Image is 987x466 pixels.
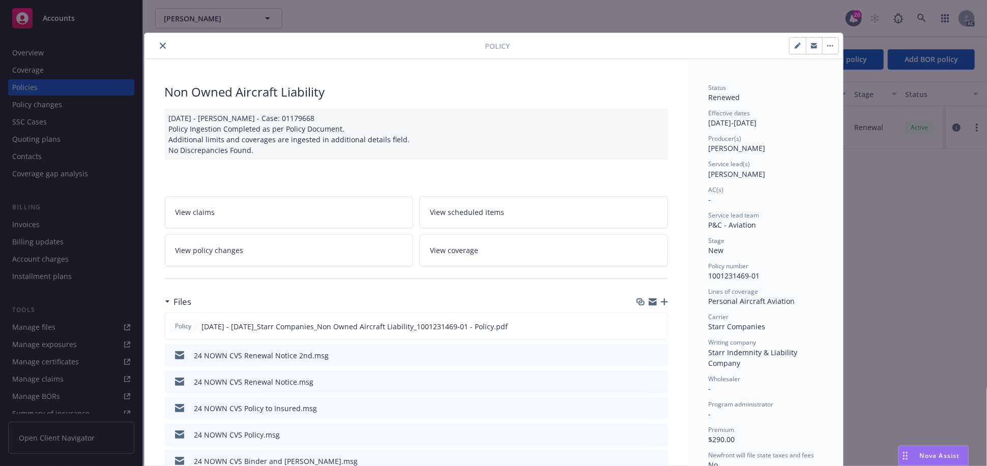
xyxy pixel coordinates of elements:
[638,377,647,387] button: download file
[709,185,724,194] span: AC(s)
[709,425,735,434] span: Premium
[709,92,740,102] span: Renewed
[709,236,725,245] span: Stage
[709,409,711,419] span: -
[165,196,414,228] a: View claims
[709,109,823,128] div: [DATE] - [DATE]
[709,322,766,331] span: Starr Companies
[655,429,664,440] button: preview file
[165,83,668,101] div: Non Owned Aircraft Liability
[898,446,969,466] button: Nova Assist
[655,377,664,387] button: preview file
[638,403,647,414] button: download file
[709,220,757,230] span: P&C - Aviation
[709,313,729,321] span: Carrier
[194,377,314,387] div: 24 NOWN CVS Renewal Notice.msg
[655,403,664,414] button: preview file
[709,296,795,306] span: Personal Aircraft Aviation
[174,295,192,308] h3: Files
[899,446,912,465] div: Drag to move
[709,384,711,393] span: -
[655,350,664,361] button: preview file
[709,287,759,296] span: Lines of coverage
[709,245,724,255] span: New
[709,211,760,220] span: Service lead team
[419,234,668,266] a: View coverage
[709,83,727,92] span: Status
[165,234,414,266] a: View policy changes
[173,322,194,331] span: Policy
[638,321,646,332] button: download file
[709,169,766,179] span: [PERSON_NAME]
[709,434,735,444] span: $290.00
[176,245,244,256] span: View policy changes
[709,134,742,143] span: Producer(s)
[709,348,800,368] span: Starr Indemnity & Liability Company
[709,400,774,409] span: Program administrator
[709,143,766,153] span: [PERSON_NAME]
[202,321,508,332] span: [DATE] - [DATE]_Starr Companies_Non Owned Aircraft Liability_1001231469-01 - Policy.pdf
[709,375,741,383] span: Wholesaler
[176,207,215,218] span: View claims
[194,429,280,440] div: 24 NOWN CVS Policy.msg
[165,295,192,308] div: Files
[638,350,647,361] button: download file
[709,109,750,117] span: Effective dates
[654,321,663,332] button: preview file
[638,429,647,440] button: download file
[709,195,711,204] span: -
[157,40,169,52] button: close
[165,109,668,160] div: [DATE] - [PERSON_NAME] - Case: 01179668 Policy Ingestion Completed as per Policy Document. Additi...
[709,160,750,168] span: Service lead(s)
[709,338,757,347] span: Writing company
[709,271,760,281] span: 1001231469-01
[419,196,668,228] a: View scheduled items
[430,207,504,218] span: View scheduled items
[920,451,960,460] span: Nova Assist
[194,403,317,414] div: 24 NOWN CVS Policy to Insured.msg
[485,41,510,51] span: Policy
[430,245,478,256] span: View coverage
[709,262,749,270] span: Policy number
[194,350,329,361] div: 24 NOWN CVS Renewal Notice 2nd.msg
[709,451,815,459] span: Newfront will file state taxes and fees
